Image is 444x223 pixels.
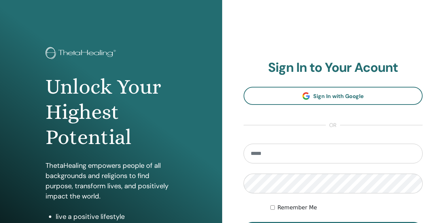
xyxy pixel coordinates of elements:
[270,204,423,212] div: Keep me authenticated indefinitely or until I manually logout
[244,60,423,76] h2: Sign In to Your Acount
[56,211,177,222] li: live a positive lifestyle
[326,121,340,129] span: or
[313,93,364,100] span: Sign In with Google
[46,160,177,201] p: ThetaHealing empowers people of all backgrounds and religions to find purpose, transform lives, a...
[244,87,423,105] a: Sign In with Google
[46,74,177,150] h1: Unlock Your Highest Potential
[278,204,317,212] label: Remember Me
